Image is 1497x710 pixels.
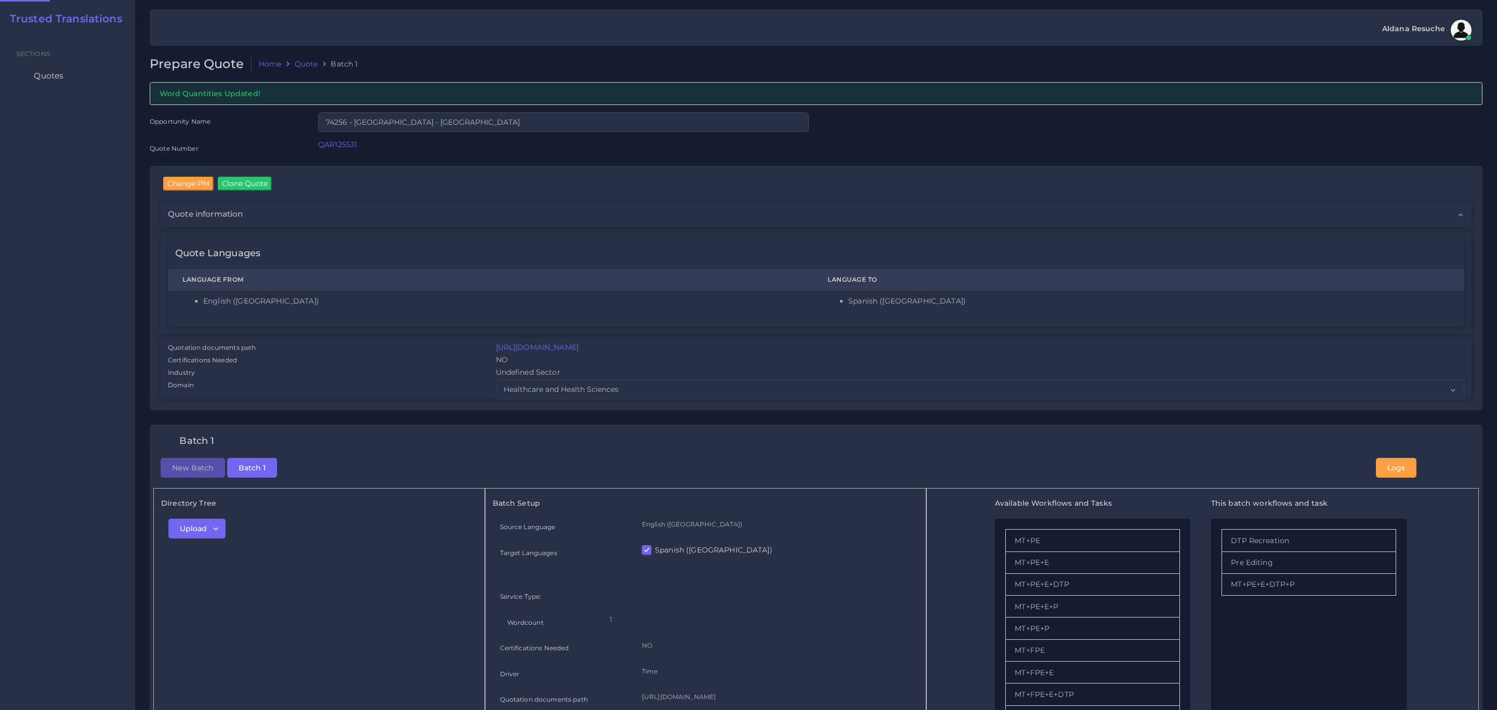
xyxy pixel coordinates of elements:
[175,248,260,259] h4: Quote Languages
[500,643,569,652] label: Certifications Needed
[318,59,358,69] li: Batch 1
[489,367,1472,379] div: Undefined Sector
[1005,529,1180,551] li: MT+PE
[150,144,199,153] label: Quote Number
[610,614,904,625] p: 1
[168,519,226,538] button: Upload
[489,354,1472,367] div: NO
[1222,574,1396,596] li: MT+PE+E+DTP+P
[168,380,194,390] label: Domain
[168,270,813,291] th: Language From
[1382,25,1445,32] span: Aldana Resuche
[161,499,477,508] h5: Directory Tree
[1222,529,1396,551] li: DTP Recreation
[150,82,1482,104] div: Word Quantities Updated!
[813,270,1464,291] th: Language To
[1005,662,1180,683] li: MT+FPE+E
[259,59,282,69] a: Home
[1377,20,1475,41] a: Aldana Resucheavatar
[507,618,544,627] label: Wordcount
[995,499,1190,508] h5: Available Workflows and Tasks
[168,356,237,365] label: Certifications Needed
[1376,458,1416,478] button: Logs
[1451,20,1472,41] img: avatar
[655,545,772,555] label: Spanish ([GEOGRAPHIC_DATA])
[16,50,50,58] span: Sections
[203,296,798,307] li: English ([GEOGRAPHIC_DATA])
[150,57,252,72] h2: Prepare Quote
[642,691,912,702] p: [URL][DOMAIN_NAME]
[3,12,122,25] a: Trusted Translations
[168,343,256,352] label: Quotation documents path
[642,666,912,677] p: Time
[1005,574,1180,596] li: MT+PE+E+DTP
[163,177,214,190] input: Change PM
[496,343,579,352] a: [URL][DOMAIN_NAME]
[1005,596,1180,617] li: MT+PE+E+P
[8,65,127,87] a: Quotes
[642,519,912,530] p: English ([GEOGRAPHIC_DATA])
[227,458,277,478] button: Batch 1
[34,70,63,82] span: Quotes
[642,640,912,651] p: NO
[179,436,214,447] h4: Batch 1
[161,458,225,478] button: New Batch
[1005,683,1180,705] li: MT+FPE+E+DTP
[848,296,1450,307] li: Spanish ([GEOGRAPHIC_DATA])
[161,201,1472,227] div: Quote information
[1211,499,1407,508] h5: This batch workflows and task
[493,499,919,508] h5: Batch Setup
[227,463,277,472] a: Batch 1
[150,117,211,126] label: Opportunity Name
[218,177,272,190] input: Clone Quote
[168,208,243,220] span: Quote information
[1387,463,1405,472] span: Logs
[1005,552,1180,574] li: MT+PE+E
[1005,640,1180,662] li: MT+FPE
[1005,617,1180,639] li: MT+PE+P
[500,548,557,557] label: Target Languages
[500,592,542,601] label: Service Type:
[295,59,318,69] a: Quote
[500,669,520,678] label: Driver
[500,695,588,704] label: Quotation documents path
[318,140,357,149] a: QAR125531
[500,522,556,531] label: Source Language
[1222,552,1396,574] li: Pre Editing
[168,368,195,377] label: Industry
[161,463,225,472] a: New Batch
